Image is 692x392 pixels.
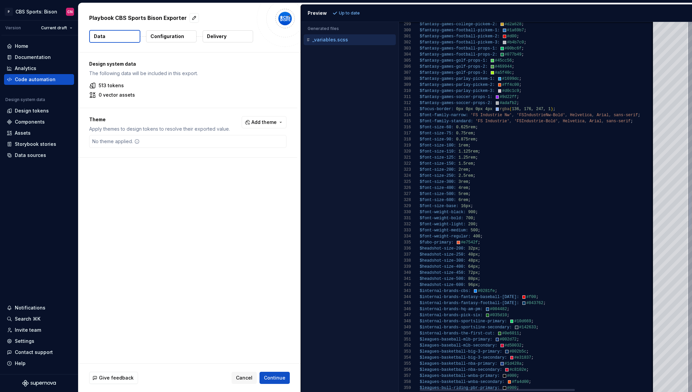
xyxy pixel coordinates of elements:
[524,40,526,45] span: ;
[399,130,411,136] div: 317
[420,319,507,324] span: $internal-brands-sportsline-primary:
[399,276,411,282] div: 341
[526,301,543,305] span: #043762
[399,294,411,300] div: 344
[420,295,519,299] span: $internal-brands-fantasy-baseball-[DATE]:
[420,276,466,281] span: $headshot-size-500:
[499,95,516,99] span: #9d22ff
[420,155,456,160] span: $font-size-125:
[4,74,74,85] a: Code automation
[99,82,124,89] p: 513 tokens
[420,325,512,330] span: $internal-brands-sportsline-secondary:
[15,107,49,114] div: Design tokens
[420,270,466,275] span: $headshot-size-450:
[480,234,483,239] span: ;
[242,116,286,128] button: Add theme
[399,233,411,239] div: 334
[478,276,480,281] span: ;
[99,92,135,98] p: 0 vector assets
[456,107,463,111] span: 0px
[502,76,519,81] span: #1699dc
[536,325,538,330] span: ;
[4,347,74,358] button: Contact support
[399,161,411,167] div: 322
[473,161,475,166] span: ;
[89,70,286,77] p: The following data will be included in this export.
[399,112,411,118] div: 314
[465,107,473,111] span: 0px
[420,113,468,118] span: $font-family-narrow:
[420,70,488,75] span: $fantasy-games-golf-props-3:
[420,246,466,251] span: $headshot-size-200:
[207,33,227,40] p: Delivery
[609,113,611,118] span: ,
[471,113,512,118] span: 'FS Industrie Nw'
[304,36,396,43] button: _variables.scss
[458,192,468,196] span: 5rem
[399,52,411,58] div: 304
[468,198,471,202] span: ;
[505,22,521,27] span: #d2a628
[458,155,475,160] span: 1.25rem
[399,197,411,203] div: 328
[499,101,516,105] span: #adafb2
[471,204,473,208] span: ;
[399,64,411,70] div: 306
[495,289,497,293] span: ;
[420,107,454,111] span: $focus-border:
[203,30,253,42] button: Delivery
[475,137,478,142] span: ;
[517,34,519,39] span: ;
[531,319,533,324] span: ;
[478,149,480,154] span: ;
[251,119,277,126] span: Add theme
[420,119,473,124] span: $font-family-standard:
[420,252,466,257] span: $headshot-size-250:
[89,61,286,67] p: Design system data
[420,89,495,93] span: $fantasy-games-parlay-pickem-3:
[565,113,567,118] span: ,
[420,234,471,239] span: $font-weight-regular:
[584,119,587,124] span: ,
[15,8,57,15] div: CBS Sports: Bison
[550,107,553,111] span: )
[536,107,543,111] span: 247
[420,198,456,202] span: $font-size-600:
[505,46,521,51] span: #00bc6f
[232,372,257,384] button: Cancel
[475,210,478,215] span: ;
[458,173,473,178] span: 2.5rem
[473,216,475,221] span: ;
[475,155,478,160] span: ;
[5,97,45,102] div: Design system data
[420,258,466,263] span: $headshot-size-300:
[519,83,521,87] span: ;
[420,204,458,208] span: $font-size-base:
[399,82,411,88] div: 309
[420,307,483,312] span: $internal-brands-hq-am-pm:
[420,58,488,63] span: $fantasy-games-golf-props-1:
[15,43,28,50] div: Home
[514,119,558,124] span: 'FSIndustrie-Bold'
[512,58,514,63] span: ;
[468,252,478,257] span: 40px
[399,324,411,330] div: 349
[15,65,36,72] div: Analytics
[4,105,74,116] a: Design tokens
[524,107,531,111] span: 176
[478,258,480,263] span: ;
[94,33,105,40] p: Data
[41,25,67,31] span: Current draft
[420,222,466,227] span: $font-weight-light:
[399,209,411,215] div: 330
[399,264,411,270] div: 339
[420,143,456,148] span: $font-size-100:
[15,54,51,61] div: Documentation
[606,119,630,124] span: sans-serif
[521,46,524,51] span: ;
[399,185,411,191] div: 326
[420,264,466,269] span: $headshot-size-400:
[596,113,609,118] span: Arial
[399,33,411,39] div: 301
[399,88,411,94] div: 310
